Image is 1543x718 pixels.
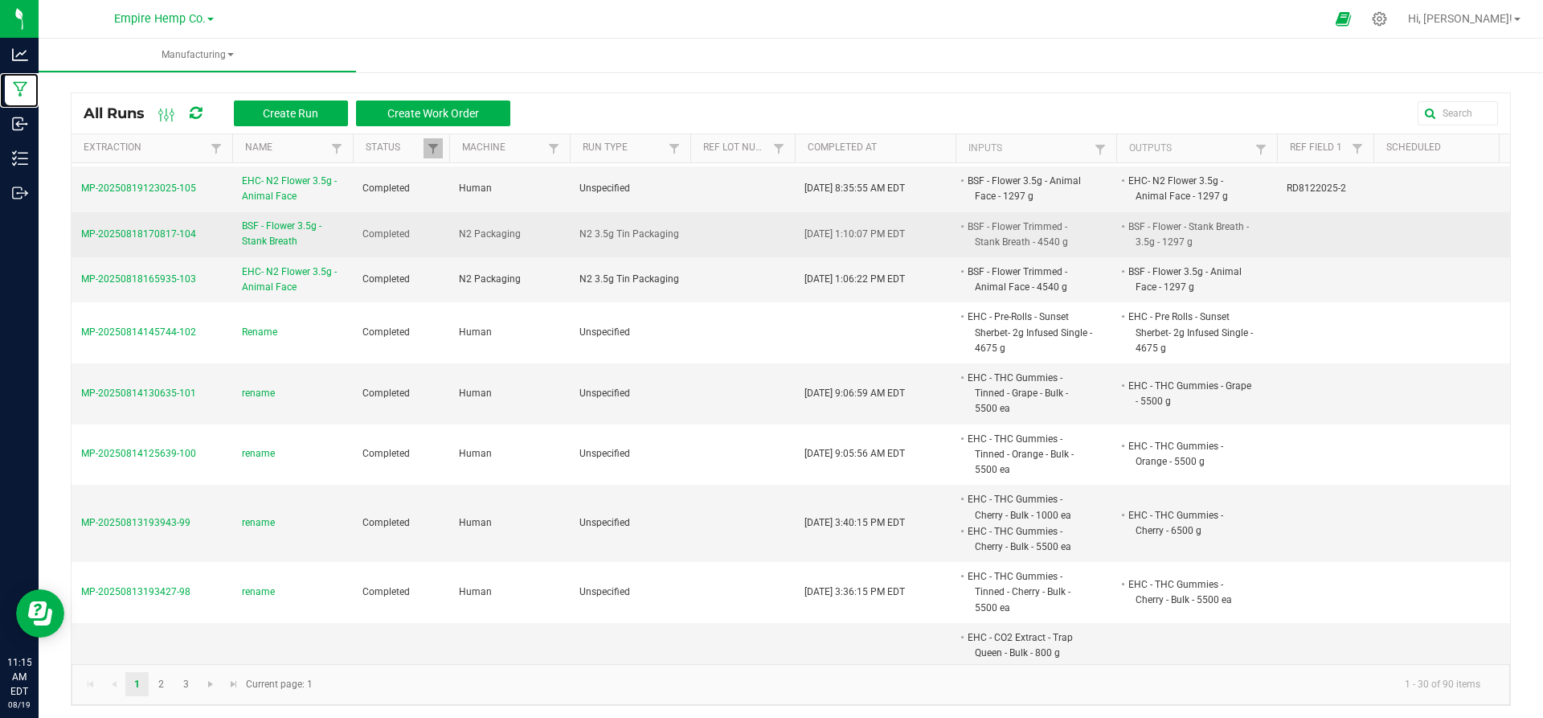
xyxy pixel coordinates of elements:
[81,448,196,459] span: MP-20250814125639-100
[1126,173,1253,204] li: EHC- N2 Flower 3.5g - Animal Face - 1297 g
[234,101,348,126] button: Create Run
[362,183,410,194] span: Completed
[7,655,31,699] p: 11:15 AM EDT
[1126,576,1253,608] li: EHC - THC Gummies - Cherry - Bulk - 5500 ea
[362,273,410,285] span: Completed
[12,81,28,97] inline-svg: Manufacturing
[1408,12,1512,25] span: Hi, [PERSON_NAME]!
[804,228,905,240] span: [DATE] 1:10:07 PM EDT
[459,586,492,597] span: Human
[544,138,563,158] a: Filter
[965,568,1092,616] li: EHC - THC Gummies - Tinned - Cherry - Bulk - 5500 ea
[579,326,630,338] span: Unspecified
[81,586,190,597] span: MP-20250813193427-98
[199,672,223,696] a: Go to the next page
[579,448,630,459] span: Unspecified
[204,678,217,691] span: Go to the next page
[362,517,410,528] span: Completed
[956,134,1116,163] th: Inputs
[965,264,1092,295] li: BSF - Flower Trimmed - Animal Face - 4540 g
[263,107,318,120] span: Create Run
[1348,138,1367,158] a: Filter
[81,326,196,338] span: MP-20250814145744-102
[174,672,198,696] a: Page 3
[1126,219,1253,250] li: BSF - Flower - Stank Breath - 3.5g - 1297 g
[242,174,343,204] span: EHC- N2 Flower 3.5g - Animal Face
[362,448,410,459] span: Completed
[245,142,326,154] a: NameSortable
[12,185,28,201] inline-svg: Outbound
[804,273,905,285] span: [DATE] 1:06:22 PM EDT
[242,585,275,600] span: rename
[583,142,664,154] a: Run TypeSortable
[459,326,492,338] span: Human
[459,228,521,240] span: N2 Packaging
[1091,139,1110,159] a: Filter
[965,219,1092,250] li: BSF - Flower Trimmed - Stank Breath - 4540 g
[114,12,206,26] span: Empire Hemp Co.
[362,388,410,399] span: Completed
[965,523,1092,555] li: EHC - THC Gummies - Cherry - Bulk - 5500 ea
[965,661,1092,692] li: EHC - CO2 Extract - Trap Queen - Bulk - 400 g
[965,491,1092,523] li: EHC - THC Gummies - Cherry - Bulk - 1000 ea
[242,446,275,462] span: rename
[322,671,1493,698] kendo-pager-info: 1 - 30 of 90 items
[84,100,522,127] div: All Runs
[242,219,343,249] span: BSF - Flower 3.5g - Stank Breath
[387,107,479,120] span: Create Work Order
[1126,507,1253,539] li: EHC - THC Gummies - Cherry - 6500 g
[362,586,410,597] span: Completed
[579,586,630,597] span: Unspecified
[12,47,28,63] inline-svg: Analytics
[242,386,275,401] span: rename
[804,586,905,597] span: [DATE] 3:36:15 PM EDT
[665,138,684,158] a: Filter
[808,142,949,154] a: Completed AtSortable
[769,138,788,158] a: Filter
[362,326,410,338] span: Completed
[327,138,346,158] a: Filter
[362,228,410,240] span: Completed
[39,48,356,62] span: Manufacturing
[207,138,226,158] a: Filter
[579,228,679,240] span: N2 3.5g Tin Packaging
[12,150,28,166] inline-svg: Inventory
[7,699,31,711] p: 08/19
[125,672,149,696] a: Page 1
[81,228,196,240] span: MP-20250818170817-104
[227,678,240,691] span: Go to the last page
[579,273,679,285] span: N2 3.5g Tin Packaging
[223,672,246,696] a: Go to the last page
[1418,101,1498,125] input: Search
[965,630,1092,661] li: EHC - CO2 Extract - Trap Queen - Bulk - 800 g
[1126,438,1253,470] li: EHC - THC Gummies - Orange - 5500 g
[242,515,275,531] span: rename
[965,309,1092,356] li: EHC - Pre-Rolls - Sunset Sherbet- 2g Infused Single - 4675 g
[39,39,356,72] a: Manufacturing
[81,517,190,528] span: MP-20250813193943-99
[84,142,206,154] a: ExtractionSortable
[81,273,196,285] span: MP-20250818165935-103
[366,142,423,154] a: StatusSortable
[804,388,905,399] span: [DATE] 9:06:59 AM EDT
[1126,309,1253,356] li: EHC - Pre Rolls - Sunset Sherbet- 2g Infused Single - 4675 g
[459,183,492,194] span: Human
[1290,142,1347,154] a: Ref Field 1Sortable
[356,101,510,126] button: Create Work Order
[459,448,492,459] span: Human
[1126,378,1253,409] li: EHC - THC Gummies - Grape - 5500 g
[1116,134,1277,163] th: Outputs
[242,265,343,295] span: EHC- N2 Flower 3.5g - Animal Face
[149,672,173,696] a: Page 2
[242,325,277,340] span: Rename
[1126,264,1253,295] li: BSF - Flower 3.5g - Animal Face - 1297 g
[81,183,196,194] span: MP-20250819123025-105
[459,517,492,528] span: Human
[804,183,905,194] span: [DATE] 8:35:55 AM EDT
[81,388,196,399] span: MP-20250814130635-101
[462,142,543,154] a: MachineSortable
[1325,3,1361,35] span: Open Ecommerce Menu
[579,517,630,528] span: Unspecified
[424,138,443,158] a: Filter
[1251,139,1271,159] a: Filter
